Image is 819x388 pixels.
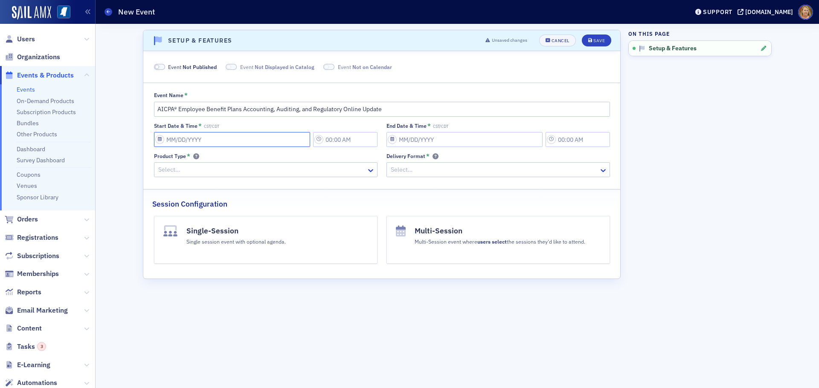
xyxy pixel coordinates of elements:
[5,324,42,333] a: Content
[477,238,507,245] b: users select
[17,171,41,178] a: Coupons
[17,233,58,242] span: Registrations
[255,63,314,70] span: Not Displayed in Catalog
[352,63,392,70] span: Not on Calendar
[17,342,46,351] span: Tasks
[427,123,431,129] abbr: This field is required
[433,124,448,129] span: CST/CDT
[240,63,314,71] span: Event
[492,37,527,44] span: Unsaved changes
[386,132,543,147] input: MM/DD/YYYY
[5,360,50,370] a: E-Learning
[628,30,772,37] h4: On this page
[154,216,378,264] button: Single-SessionSingle session event with optional agenda.
[798,5,813,20] span: Profile
[582,34,611,46] button: Save
[17,182,37,190] a: Venues
[5,378,57,388] a: Automations
[168,63,217,71] span: Event
[386,216,610,264] button: Multi-SessionMulti-Session event whereusers selectthe sessions they'd like to attend.
[745,8,793,16] div: [DOMAIN_NAME]
[184,92,188,98] abbr: This field is required
[17,130,57,138] a: Other Products
[5,233,58,242] a: Registrations
[198,123,202,129] abbr: This field is required
[183,63,217,70] span: Not Published
[186,236,286,246] div: Single session event with optional agenda.
[17,378,57,388] span: Automations
[17,251,59,261] span: Subscriptions
[57,6,70,19] img: SailAMX
[5,306,68,315] a: Email Marketing
[386,153,425,159] div: Delivery Format
[5,52,60,62] a: Organizations
[338,63,392,71] span: Event
[17,306,68,315] span: Email Marketing
[118,7,155,17] h1: New Event
[703,8,732,16] div: Support
[386,123,427,129] div: End Date & Time
[186,225,286,236] h4: Single-Session
[51,6,70,20] a: View Homepage
[415,238,585,245] p: Multi-Session event where the sessions they'd like to attend.
[313,132,378,147] input: 00:00 AM
[426,153,430,159] abbr: This field is required
[37,342,46,351] div: 3
[5,287,41,297] a: Reports
[12,6,51,20] img: SailAMX
[415,225,585,236] h4: Multi-Session
[17,108,76,116] a: Subscription Products
[154,123,197,129] div: Start Date & Time
[5,342,46,351] a: Tasks3
[152,198,227,210] h2: Session Configuration
[593,38,605,43] div: Save
[17,324,42,333] span: Content
[323,64,334,70] span: Not on Calendar
[5,215,38,224] a: Orders
[546,132,610,147] input: 00:00 AM
[168,36,232,45] h4: Setup & Features
[17,360,50,370] span: E-Learning
[5,71,74,80] a: Events & Products
[17,52,60,62] span: Organizations
[154,132,310,147] input: MM/DD/YYYY
[17,287,41,297] span: Reports
[5,251,59,261] a: Subscriptions
[17,97,74,105] a: On-Demand Products
[154,92,183,98] div: Event Name
[5,34,35,44] a: Users
[17,215,38,224] span: Orders
[17,86,35,93] a: Events
[187,153,190,159] abbr: This field is required
[17,193,58,201] a: Sponsor Library
[226,64,237,70] span: Not Displayed in Catalog
[154,64,165,70] span: Not Published
[649,45,697,52] span: Setup & Features
[17,145,45,153] a: Dashboard
[552,38,569,43] div: Cancel
[17,34,35,44] span: Users
[17,71,74,80] span: Events & Products
[5,269,59,279] a: Memberships
[17,269,59,279] span: Memberships
[204,124,219,129] span: CST/CDT
[539,34,576,46] button: Cancel
[154,153,186,159] div: Product Type
[17,119,39,127] a: Bundles
[17,156,65,164] a: Survey Dashboard
[738,9,796,15] button: [DOMAIN_NAME]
